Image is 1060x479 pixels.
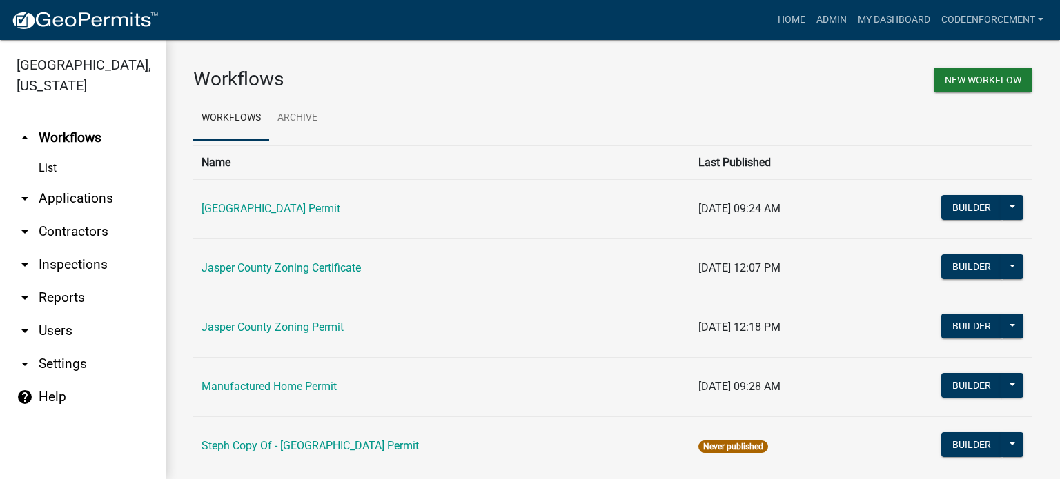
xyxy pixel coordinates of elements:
a: Home [772,7,811,33]
i: arrow_drop_down [17,223,33,240]
i: arrow_drop_up [17,130,33,146]
i: arrow_drop_down [17,256,33,273]
span: [DATE] 12:18 PM [698,320,781,334]
a: Archive [269,96,326,141]
a: Admin [811,7,852,33]
a: Jasper County Zoning Certificate [202,261,361,274]
a: My Dashboard [852,7,936,33]
button: Builder [941,432,1002,457]
i: arrow_drop_down [17,356,33,372]
button: Builder [941,373,1002,398]
a: Jasper County Zoning Permit [202,320,344,334]
a: Steph Copy Of - [GEOGRAPHIC_DATA] Permit [202,439,419,452]
a: codeenforcement [936,7,1049,33]
button: New Workflow [934,68,1032,92]
button: Builder [941,314,1002,338]
h3: Workflows [193,68,602,91]
a: Manufactured Home Permit [202,380,337,393]
span: [DATE] 09:24 AM [698,202,781,215]
button: Builder [941,195,1002,220]
i: arrow_drop_down [17,190,33,207]
button: Builder [941,254,1002,279]
span: [DATE] 09:28 AM [698,380,781,393]
th: Name [193,145,690,179]
a: [GEOGRAPHIC_DATA] Permit [202,202,340,215]
i: arrow_drop_down [17,323,33,339]
th: Last Published [690,145,860,179]
span: Never published [698,440,768,453]
i: help [17,389,33,405]
i: arrow_drop_down [17,289,33,306]
span: [DATE] 12:07 PM [698,261,781,274]
a: Workflows [193,96,269,141]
